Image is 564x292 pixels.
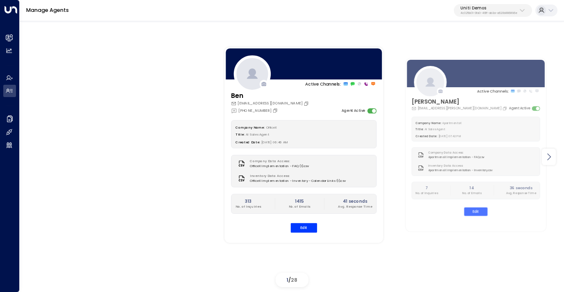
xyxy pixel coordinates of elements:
[236,132,244,136] label: Title:
[304,101,310,106] button: Copy
[428,168,493,172] span: ApartmensX Implementation - Inventory.csv
[338,204,372,209] p: Avg. Response Time
[428,155,485,159] span: ApartmensX Implementation - FAQ.csv
[236,204,260,209] p: No. of Inquiries
[250,174,343,179] label: Inventory Data Access:
[236,125,264,129] label: Company Name:
[477,88,509,94] p: Active Channels:
[246,132,269,136] span: AI Sales Agent
[291,276,297,283] span: 28
[276,273,308,287] div: /
[338,198,372,204] h2: 41 seconds
[291,223,317,232] button: Edit
[464,207,487,216] button: Edit
[305,81,341,87] p: Active Channels:
[416,134,437,138] label: Created Date:
[250,164,309,169] span: OfficeX Implementation - FAQ (1).csv
[231,101,310,106] div: [EMAIL_ADDRESS][DOMAIN_NAME]
[289,204,310,209] p: No. of Emails
[462,191,481,195] p: No. of Emails
[416,127,424,131] label: Title:
[506,191,536,195] p: Avg. Response Time
[509,106,530,111] label: Agent Active
[416,185,438,191] h2: 7
[286,276,288,283] span: 1
[261,140,288,144] span: [DATE] 06:46 AM
[412,106,508,111] div: [EMAIL_ADDRESS][PERSON_NAME][DOMAIN_NAME]
[428,164,490,168] label: Inventory Data Access:
[416,121,441,124] label: Company Name:
[506,185,536,191] h2: 36 seconds
[26,7,69,14] a: Manage Agents
[250,159,306,164] label: Company Data Access:
[231,108,279,114] div: [PHONE_NUMBER]
[438,134,461,138] span: [DATE] 07:42 PM
[454,4,532,17] button: Uniti Demos4c025b01-9fa0-46ff-ab3a-a620b886896e
[231,91,310,101] h3: Ben
[342,108,365,114] label: Agent Active
[416,191,438,195] p: No. of Inquiries
[412,97,508,106] h3: [PERSON_NAME]
[503,106,508,111] button: Copy
[250,179,345,183] span: OfficeX Implementation - Inventory - Calendar Links (1).csv
[236,198,260,204] h2: 313
[460,11,517,15] p: 4c025b01-9fa0-46ff-ab3a-a620b886896e
[462,185,481,191] h2: 14
[289,198,310,204] h2: 1415
[460,6,517,11] p: Uniti Demos
[442,121,461,124] span: ApartmentsX
[236,140,260,144] label: Created Date:
[428,151,482,155] label: Company Data Access:
[425,127,445,131] span: AI Sales Agent
[272,108,279,113] button: Copy
[266,125,277,129] span: OfficeX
